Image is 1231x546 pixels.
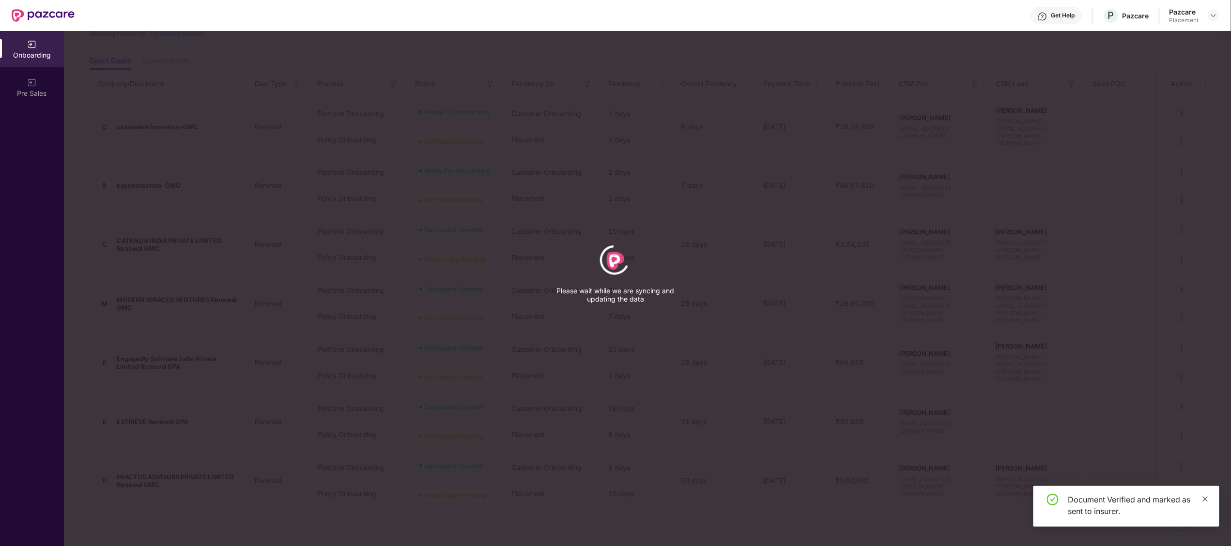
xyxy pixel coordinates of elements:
img: svg+xml;base64,PHN2ZyB3aWR0aD0iMjAiIGhlaWdodD0iMjAiIHZpZXdCb3g9IjAgMCAyMCAyMCIgZmlsbD0ibm9uZSIgeG... [27,40,37,49]
div: animation [596,241,635,280]
img: svg+xml;base64,PHN2ZyB3aWR0aD0iMjAiIGhlaWdodD0iMjAiIHZpZXdCb3g9IjAgMCAyMCAyMCIgZmlsbD0ibm9uZSIgeG... [27,78,37,88]
div: Placement [1169,16,1199,24]
p: Please wait while we are syncing and updating the data [543,287,688,303]
div: Get Help [1051,12,1075,19]
span: P [1108,10,1114,21]
div: Pazcare [1169,7,1199,16]
div: Document Verified and marked as sent to insurer. [1068,494,1208,517]
div: Pazcare [1123,11,1149,20]
img: svg+xml;base64,PHN2ZyBpZD0iRHJvcGRvd24tMzJ4MzIiIHhtbG5zPSJodHRwOi8vd3d3LnczLm9yZy8yMDAwL3N2ZyIgd2... [1210,12,1217,19]
span: close [1202,496,1209,502]
span: check-circle [1047,494,1059,505]
img: New Pazcare Logo [12,9,75,22]
img: svg+xml;base64,PHN2ZyBpZD0iSGVscC0zMngzMiIgeG1sbnM9Imh0dHA6Ly93d3cudzMub3JnLzIwMDAvc3ZnIiB3aWR0aD... [1038,12,1047,21]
